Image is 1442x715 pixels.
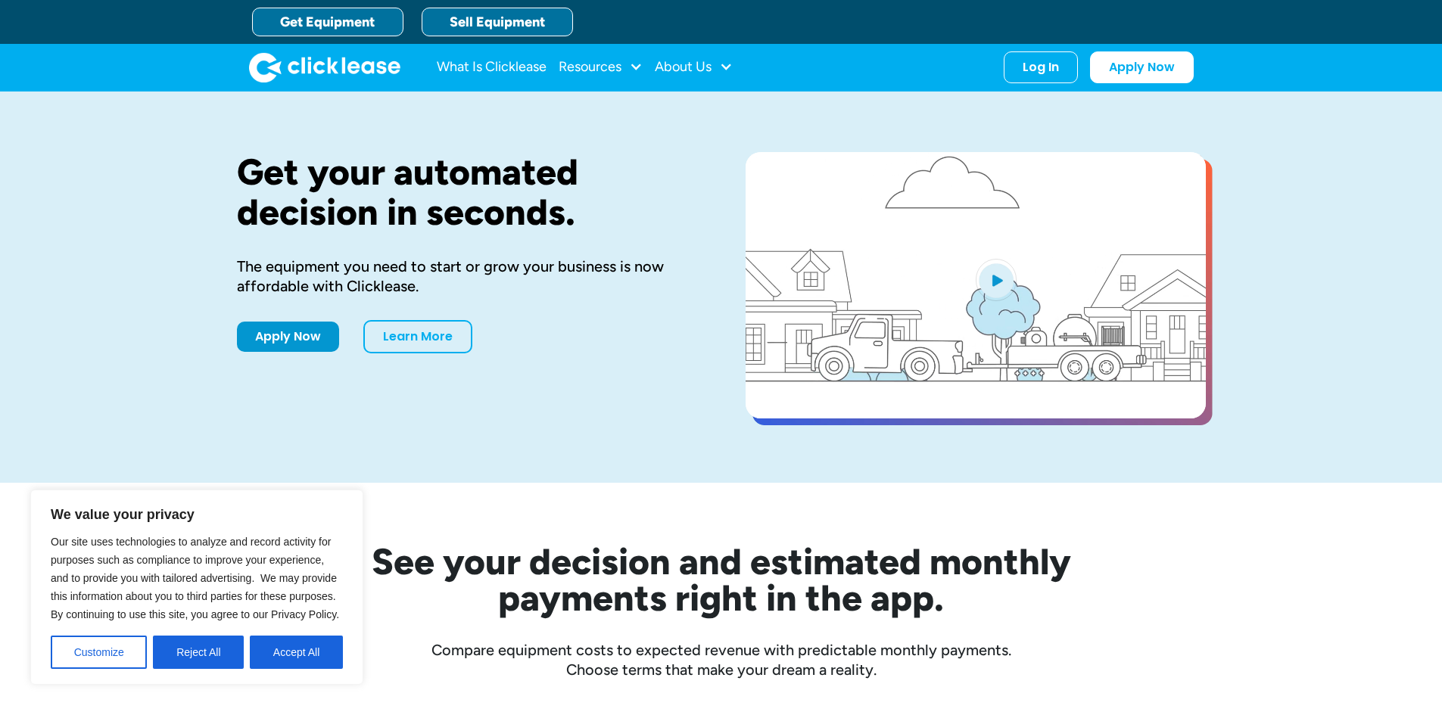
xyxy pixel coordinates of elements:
button: Accept All [250,636,343,669]
div: Compare equipment costs to expected revenue with predictable monthly payments. Choose terms that ... [237,640,1206,679]
div: Resources [559,52,643,82]
button: Reject All [153,636,244,669]
a: Apply Now [237,322,339,352]
div: About Us [655,52,733,82]
p: We value your privacy [51,505,343,524]
span: Our site uses technologies to analyze and record activity for purposes such as compliance to impr... [51,536,339,620]
a: Get Equipment [252,8,403,36]
img: Clicklease logo [249,52,400,82]
a: Apply Now [1090,51,1194,83]
a: What Is Clicklease [437,52,547,82]
div: Log In [1023,60,1059,75]
h1: Get your automated decision in seconds. [237,152,697,232]
a: home [249,52,400,82]
div: We value your privacy [30,490,363,685]
div: The equipment you need to start or grow your business is now affordable with Clicklease. [237,256,697,296]
a: Learn More [363,320,472,353]
a: Sell Equipment [422,8,573,36]
img: Blue play button logo on a light blue circular background [976,259,1017,301]
h2: See your decision and estimated monthly payments right in the app. [297,543,1145,616]
a: open lightbox [746,152,1206,418]
button: Customize [51,636,147,669]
